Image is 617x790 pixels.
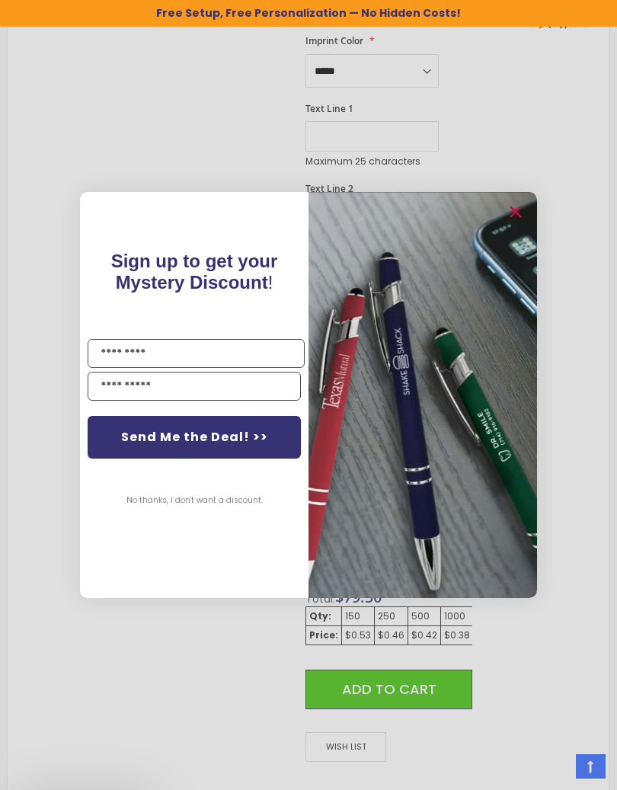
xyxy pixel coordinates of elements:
[308,192,537,598] img: pop-up-image
[504,200,528,224] button: Close dialog
[88,416,301,459] button: Send Me the Deal! >>
[119,481,270,520] button: No thanks, I don't want a discount.
[111,251,278,293] span: Sign up to get your Mystery Discount
[111,251,278,293] span: !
